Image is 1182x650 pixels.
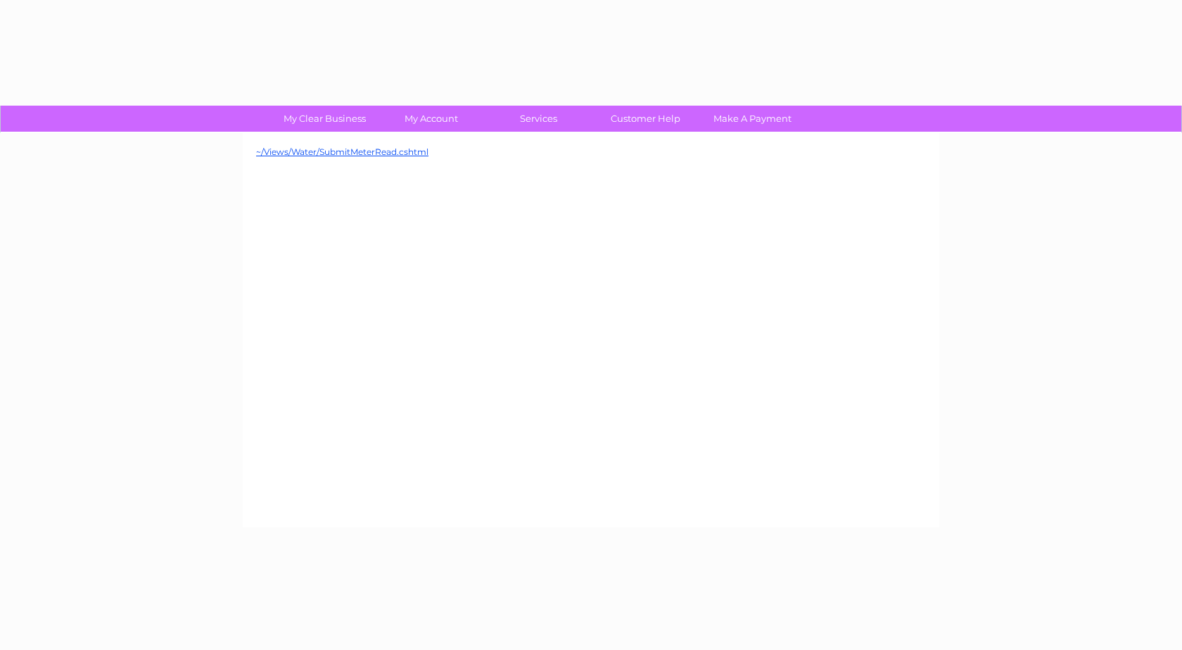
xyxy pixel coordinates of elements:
[694,106,811,132] a: Make A Payment
[374,106,490,132] a: My Account
[587,106,704,132] a: Customer Help
[481,106,597,132] a: Services
[256,146,428,157] a: ~/Views/Water/SubmitMeterRead.cshtml
[267,106,383,132] a: My Clear Business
